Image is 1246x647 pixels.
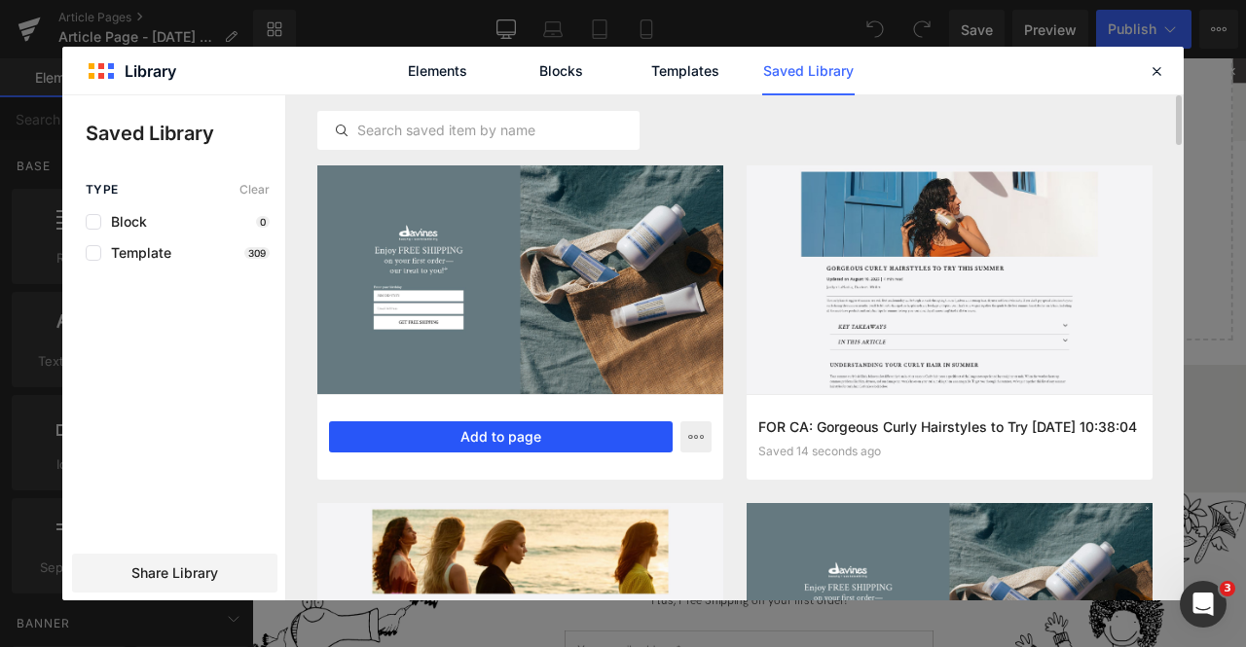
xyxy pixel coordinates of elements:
[317,614,861,633] p: Sign up to hear about product recommendations, styling how-to's, tips & tricks, and more!
[1220,581,1235,596] span: 3
[758,416,1141,437] h3: FOR CA: Gorgeous Curly Hairstyles to Try [DATE] 10:38:04
[101,214,147,230] span: Block
[755,450,1011,465] p: Choose two free samples with every order.
[86,183,119,197] span: Type
[758,445,1141,458] div: Saved 14 seconds ago
[86,119,285,148] p: Saved Library
[239,183,270,197] span: Clear
[47,274,1131,288] p: or Drag & Drop elements from left sidebar
[244,247,270,259] p: 309
[162,450,427,481] p: Use our Salon Locator to find a Davines salon near you.
[329,421,673,452] button: Add to page
[501,220,677,259] a: Explore Template
[1180,581,1227,628] iframe: Intercom live chat
[470,450,708,465] p: Free shipping on orders of $75 or more
[762,47,855,95] a: Saved Library
[101,245,171,261] span: Template
[318,119,639,142] input: Search saved item by name
[256,216,270,228] p: 0
[131,563,218,583] span: Share Library
[317,544,861,596] h4: Subscribe
[391,47,484,95] a: Elements
[515,47,607,95] a: Blocks
[639,47,731,95] a: Templates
